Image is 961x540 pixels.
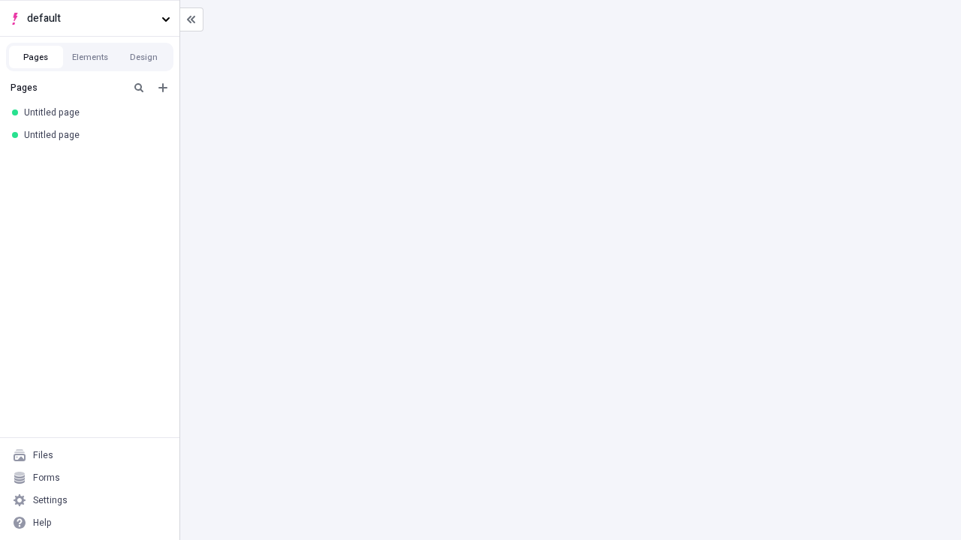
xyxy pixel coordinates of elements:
[9,46,63,68] button: Pages
[63,46,117,68] button: Elements
[24,129,146,141] div: Untitled page
[24,106,146,118] div: Untitled page
[33,517,52,529] div: Help
[11,82,124,94] div: Pages
[33,449,53,461] div: Files
[33,494,68,506] div: Settings
[27,10,155,27] span: default
[117,46,171,68] button: Design
[154,79,172,97] button: Add new
[33,472,60,484] div: Forms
